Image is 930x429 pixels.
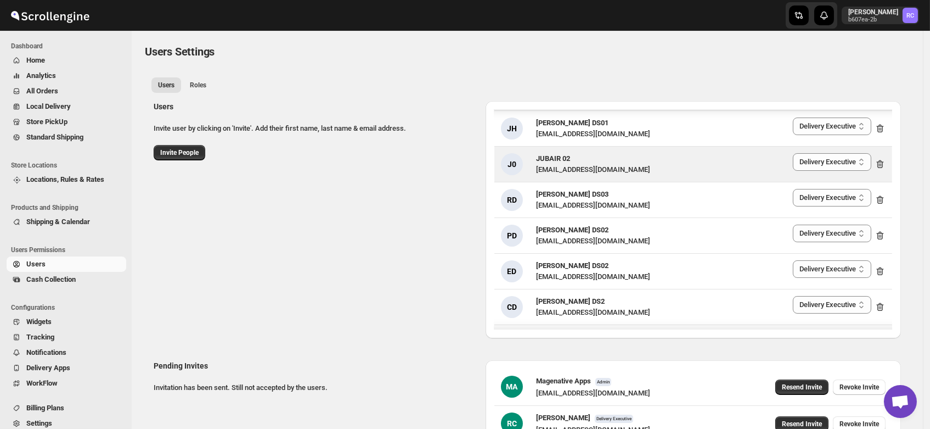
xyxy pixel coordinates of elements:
[906,12,914,19] text: RC
[536,200,650,211] div: [EMAIL_ADDRESS][DOMAIN_NAME]
[26,133,83,141] span: Standard Shipping
[154,123,477,134] p: Invite user by clicking on 'Invite'. Add their first name, last name & email address.
[501,376,523,398] div: MA
[26,317,52,326] span: Widgets
[501,260,523,282] div: ED
[7,400,126,416] button: Billing Plans
[190,81,206,90] span: Roles
[26,348,66,356] span: Notifications
[26,333,54,341] span: Tracking
[501,118,523,140] div: JH
[848,16,898,23] p: b607ea-2b
[11,246,126,254] span: Users Permissions
[536,190,608,198] span: [PERSON_NAME] DS03
[7,53,126,68] button: Home
[782,420,822,428] span: Resend Invite
[160,148,199,157] span: Invite People
[26,56,45,64] span: Home
[7,330,126,345] button: Tracking
[7,272,126,287] button: Cash Collection
[26,404,64,412] span: Billing Plans
[26,102,71,110] span: Local Delivery
[26,87,58,95] span: All Orders
[26,364,70,372] span: Delivery Apps
[501,296,523,318] div: CD
[595,415,633,423] span: Delivery Executive
[11,203,126,212] span: Products and Shipping
[842,7,919,24] button: User menu
[536,307,650,318] div: [EMAIL_ADDRESS][DOMAIN_NAME]
[7,172,126,187] button: Locations, Rules & Rates
[7,360,126,376] button: Delivery Apps
[848,8,898,16] p: [PERSON_NAME]
[151,77,181,93] button: All customers
[154,360,477,371] h2: Pending Invites
[26,118,67,126] span: Store PickUp
[775,380,828,395] button: Resend Invite
[145,45,215,58] span: Users Settings
[11,303,126,312] span: Configurations
[903,8,918,23] span: Rahul Chopra
[26,218,90,226] span: Shipping & Calendar
[154,145,205,160] button: Invite People
[7,83,126,99] button: All Orders
[536,271,650,282] div: [EMAIL_ADDRESS][DOMAIN_NAME]
[11,161,126,170] span: Store Locations
[595,378,611,386] span: Admin
[536,226,608,234] span: [PERSON_NAME] DS02
[26,175,104,183] span: Locations, Rules & Rates
[7,345,126,360] button: Notifications
[833,380,886,395] button: Revoke Invite
[26,275,76,283] span: Cash Collection
[536,236,650,247] div: [EMAIL_ADDRESS][DOMAIN_NAME]
[11,42,126,51] span: Dashboard
[26,419,52,427] span: Settings
[501,225,523,247] div: PD
[7,376,126,391] button: WorkFlow
[158,81,174,90] span: Users
[536,129,650,140] div: [EMAIL_ADDRESS][DOMAIN_NAME]
[7,214,126,230] button: Shipping & Calendar
[26,379,58,387] span: WorkFlow
[536,377,591,385] span: Magenative Apps
[536,154,570,163] span: JUBAIR 02
[536,261,608,270] span: [PERSON_NAME] DS02
[536,414,590,422] span: [PERSON_NAME]
[782,383,822,392] span: Resend Invite
[501,189,523,211] div: RD
[536,297,605,305] span: [PERSON_NAME] DS2
[7,314,126,330] button: Widgets
[536,164,650,175] div: [EMAIL_ADDRESS][DOMAIN_NAME]
[26,71,56,80] span: Analytics
[839,383,879,392] span: Revoke Invite
[26,260,46,268] span: Users
[536,119,608,127] span: [PERSON_NAME] DS01
[154,101,477,112] h2: Users
[7,68,126,83] button: Analytics
[501,153,523,175] div: J0
[536,388,650,399] div: [EMAIL_ADDRESS][DOMAIN_NAME]
[7,257,126,272] button: Users
[884,385,917,418] a: Open chat
[839,420,879,428] span: Revoke Invite
[9,2,91,29] img: ScrollEngine
[154,382,477,393] p: Invitation has been sent. Still not accepted by the users.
